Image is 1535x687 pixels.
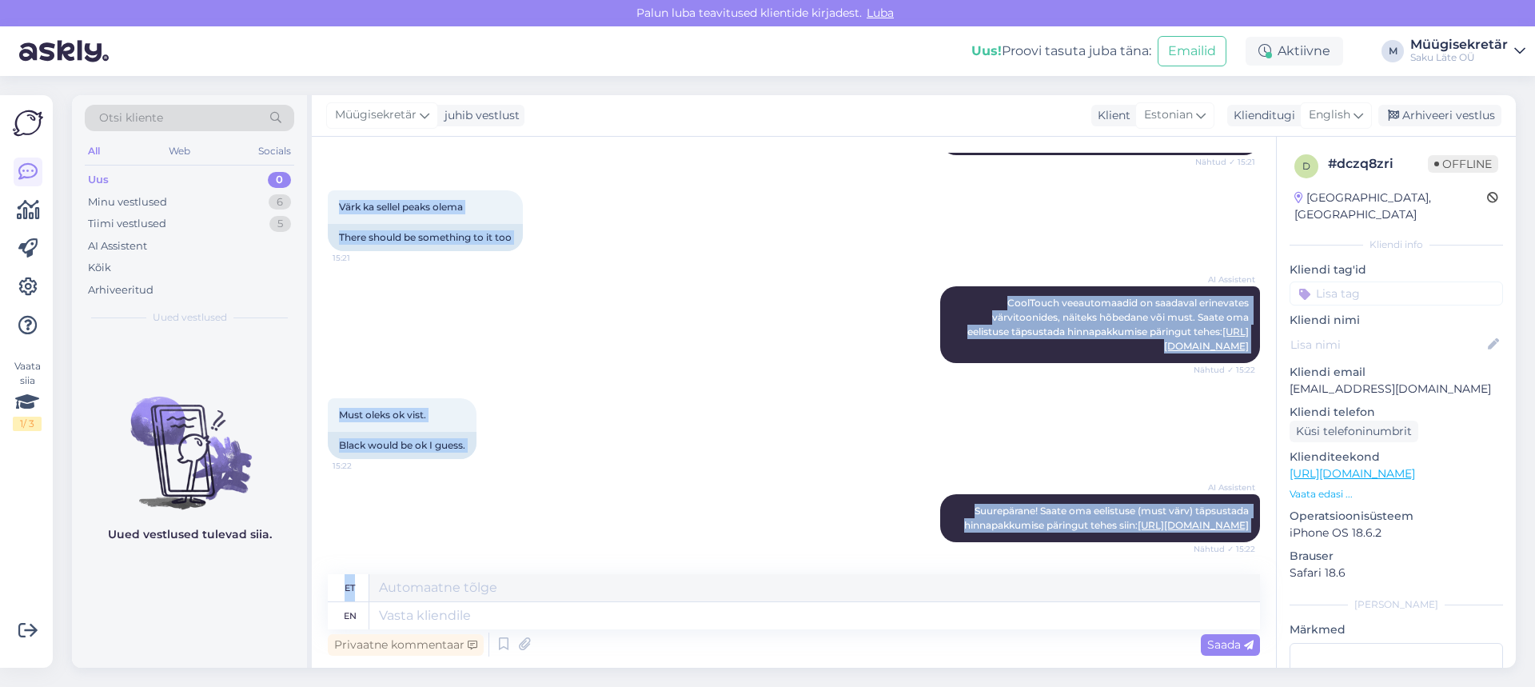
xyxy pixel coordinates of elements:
[438,107,520,124] div: juhib vestlust
[268,172,291,188] div: 0
[1410,38,1508,51] div: Müügisekretär
[88,172,109,188] div: Uus
[1428,155,1498,173] span: Offline
[964,505,1251,531] span: Suurepärane! Saate oma eelistuse (must värv) täpsustada hinnapakkumise päringut tehes siin:
[13,359,42,431] div: Vaata siia
[339,409,426,421] span: Must oleks ok vist.
[1194,543,1255,555] span: Nähtud ✓ 15:22
[333,252,393,264] span: 15:21
[1246,37,1343,66] div: Aktiivne
[1410,51,1508,64] div: Saku Läte OÜ
[328,634,484,656] div: Privaatne kommentaar
[1290,508,1503,525] p: Operatsioonisüsteem
[971,42,1151,61] div: Proovi tasuta juba täna:
[1410,38,1525,64] a: MüügisekretärSaku Läte OÜ
[85,141,103,162] div: All
[967,297,1251,352] span: CoolTouch veeautomaadid on saadaval erinevates värvitoonides, näiteks hõbedane või must. Saate om...
[13,108,43,138] img: Askly Logo
[1290,597,1503,612] div: [PERSON_NAME]
[153,310,227,325] span: Uued vestlused
[1290,381,1503,397] p: [EMAIL_ADDRESS][DOMAIN_NAME]
[72,368,307,512] img: No chats
[1290,621,1503,638] p: Märkmed
[971,43,1002,58] b: Uus!
[1381,40,1404,62] div: M
[269,194,291,210] div: 6
[165,141,193,162] div: Web
[1138,519,1249,531] a: [URL][DOMAIN_NAME]
[862,6,899,20] span: Luba
[255,141,294,162] div: Socials
[88,260,111,276] div: Kõik
[1290,449,1503,465] p: Klienditeekond
[1195,274,1255,286] span: AI Assistent
[1290,466,1415,481] a: [URL][DOMAIN_NAME]
[1290,421,1418,442] div: Küsi telefoninumbrit
[328,432,476,459] div: Black would be ok I guess.
[99,110,163,126] span: Otsi kliente
[1328,154,1428,174] div: # dczq8zri
[13,417,42,431] div: 1 / 3
[335,106,417,124] span: Müügisekretär
[1290,548,1503,565] p: Brauser
[1158,36,1226,66] button: Emailid
[1195,481,1255,493] span: AI Assistent
[333,460,393,472] span: 15:22
[1290,312,1503,329] p: Kliendi nimi
[1290,238,1503,252] div: Kliendi info
[1290,282,1503,306] input: Lisa tag
[1294,190,1487,223] div: [GEOGRAPHIC_DATA], [GEOGRAPHIC_DATA]
[88,194,167,210] div: Minu vestlused
[88,216,166,232] div: Tiimi vestlused
[1194,364,1255,376] span: Nähtud ✓ 15:22
[1091,107,1130,124] div: Klient
[1302,160,1310,172] span: d
[88,282,153,298] div: Arhiveeritud
[339,201,463,213] span: Värk ka sellel peaks olema
[108,526,272,543] p: Uued vestlused tulevad siia.
[1290,525,1503,541] p: iPhone OS 18.6.2
[1290,336,1485,353] input: Lisa nimi
[1309,106,1350,124] span: English
[1290,565,1503,581] p: Safari 18.6
[269,216,291,232] div: 5
[328,224,523,251] div: There should be something to it too
[344,602,357,629] div: en
[88,238,147,254] div: AI Assistent
[1290,262,1503,278] p: Kliendi tag'id
[1290,487,1503,501] p: Vaata edasi ...
[1227,107,1295,124] div: Klienditugi
[1378,105,1501,126] div: Arhiveeri vestlus
[345,574,355,601] div: et
[1207,637,1254,652] span: Saada
[1290,364,1503,381] p: Kliendi email
[1144,106,1193,124] span: Estonian
[1290,404,1503,421] p: Kliendi telefon
[1195,156,1255,168] span: Nähtud ✓ 15:21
